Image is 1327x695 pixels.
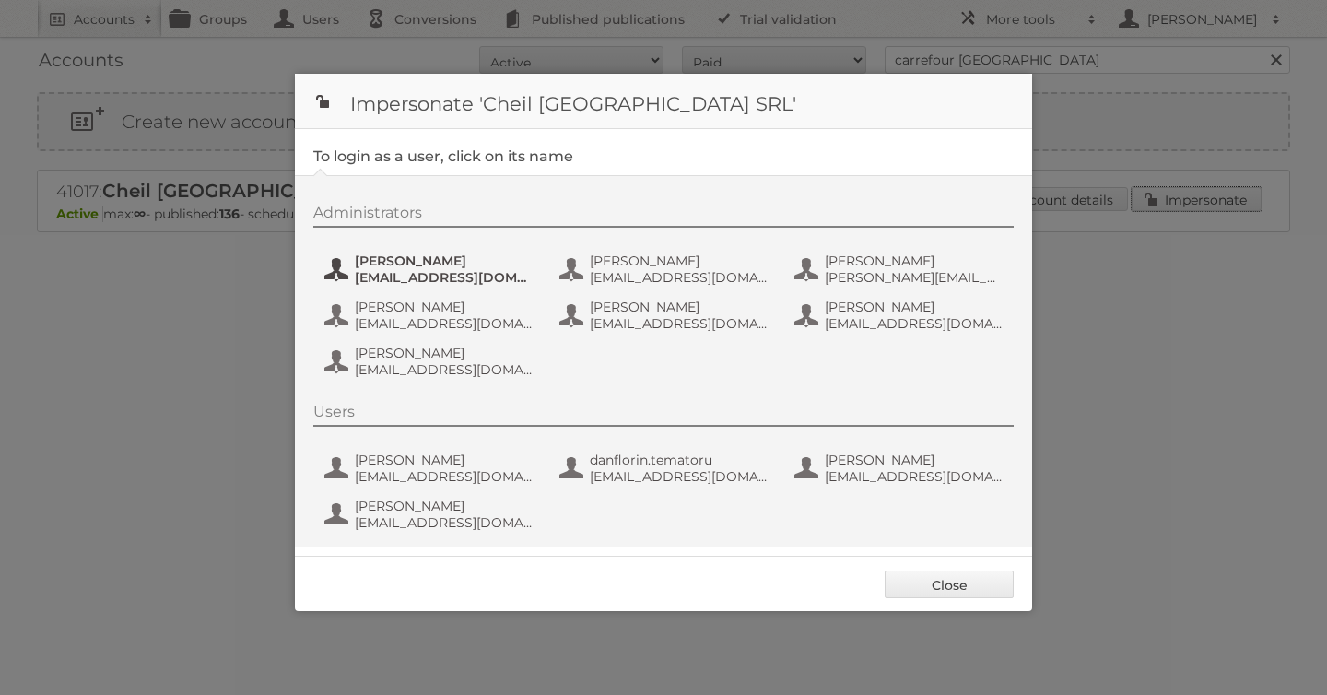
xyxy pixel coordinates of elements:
button: [PERSON_NAME] [EMAIL_ADDRESS][DOMAIN_NAME] [323,251,539,288]
span: [EMAIL_ADDRESS][DOMAIN_NAME] [355,269,534,286]
span: [EMAIL_ADDRESS][DOMAIN_NAME] [590,269,769,286]
button: [PERSON_NAME] [EMAIL_ADDRESS][DOMAIN_NAME] [558,251,774,288]
span: [EMAIL_ADDRESS][DOMAIN_NAME] [355,514,534,531]
span: [PERSON_NAME] [355,345,534,361]
span: [EMAIL_ADDRESS][DOMAIN_NAME] [590,468,769,485]
button: [PERSON_NAME] [EMAIL_ADDRESS][DOMAIN_NAME] [323,297,539,334]
span: [PERSON_NAME] [355,299,534,315]
div: Users [313,403,1014,427]
span: [PERSON_NAME] [355,498,534,514]
span: danflorin.tematoru [590,452,769,468]
button: [PERSON_NAME] [EMAIL_ADDRESS][DOMAIN_NAME] [323,496,539,533]
span: [EMAIL_ADDRESS][DOMAIN_NAME] [590,315,769,332]
span: [PERSON_NAME] [590,299,769,315]
span: [PERSON_NAME] [825,452,1004,468]
span: [EMAIL_ADDRESS][DOMAIN_NAME] [355,468,534,485]
span: [EMAIL_ADDRESS][DOMAIN_NAME] [355,315,534,332]
button: [PERSON_NAME] [EMAIL_ADDRESS][DOMAIN_NAME] [558,297,774,334]
button: danflorin.tematoru [EMAIL_ADDRESS][DOMAIN_NAME] [558,450,774,487]
a: Close [885,571,1014,598]
span: [PERSON_NAME] [825,253,1004,269]
span: [EMAIL_ADDRESS][DOMAIN_NAME] [825,468,1004,485]
div: Administrators [313,204,1014,228]
span: [PERSON_NAME] [825,299,1004,315]
span: [EMAIL_ADDRESS][DOMAIN_NAME] [825,315,1004,332]
button: [PERSON_NAME] [EMAIL_ADDRESS][DOMAIN_NAME] [323,343,539,380]
h1: Impersonate 'Cheil [GEOGRAPHIC_DATA] SRL' [295,74,1032,129]
button: [PERSON_NAME] [EMAIL_ADDRESS][DOMAIN_NAME] [793,450,1009,487]
span: [PERSON_NAME] [355,452,534,468]
span: [PERSON_NAME][EMAIL_ADDRESS][DOMAIN_NAME] [825,269,1004,286]
span: [PERSON_NAME] [355,253,534,269]
button: [PERSON_NAME] [EMAIL_ADDRESS][DOMAIN_NAME] [793,297,1009,334]
button: [PERSON_NAME] [PERSON_NAME][EMAIL_ADDRESS][DOMAIN_NAME] [793,251,1009,288]
span: [EMAIL_ADDRESS][DOMAIN_NAME] [355,361,534,378]
button: [PERSON_NAME] [EMAIL_ADDRESS][DOMAIN_NAME] [323,450,539,487]
span: [PERSON_NAME] [590,253,769,269]
legend: To login as a user, click on its name [313,147,573,165]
